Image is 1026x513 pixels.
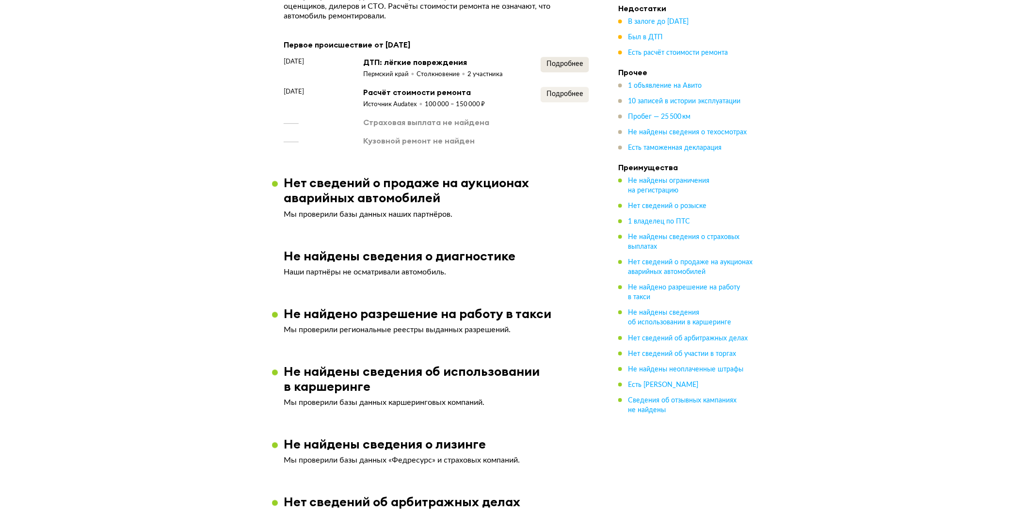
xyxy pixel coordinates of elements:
span: Нет сведений о продаже на аукционах аварийных автомобилей [628,259,753,276]
span: Сведения об отзывных кампаниях не найдены [628,397,737,414]
div: Первое происшествие от [DATE] [284,38,589,51]
span: Нет сведений об участии в торгах [628,351,736,357]
button: Подробнее [541,57,589,72]
span: Не найдены сведения об использовании в каршеринге [628,310,731,326]
span: [DATE] [284,87,304,96]
span: В залоге до [DATE] [628,19,689,26]
span: Не найдены сведения о страховых выплатах [628,234,739,251]
div: Столкновение [417,70,467,79]
h3: Не найдены сведения о диагностике [284,248,515,263]
div: Страховая выплата не найдена [363,117,489,128]
h4: Прочее [618,68,754,78]
span: Есть [PERSON_NAME] [628,382,698,388]
p: Наши партнёры не осматривали автомобиль. [284,267,589,277]
h3: Не найдены сведения о лизинге [284,436,486,451]
div: 100 000 – 150 000 ₽ [425,100,485,109]
h4: Недостатки [618,4,754,14]
h3: Не найдено разрешение на работу в такси [284,306,551,321]
span: Не найдено разрешение на работу в такси [628,285,740,301]
div: 2 участника [467,70,503,79]
span: 10 записей в истории эксплуатации [628,98,740,105]
span: [DATE] [284,57,304,66]
span: Не найдены сведения о техосмотрах [628,129,747,136]
div: ДТП: лёгкие повреждения [363,57,503,67]
h3: Не найдены сведения об использовании в каршеринге [284,364,601,394]
span: 1 владелец по ПТС [628,219,690,225]
span: 1 объявление на Авито [628,83,702,90]
div: Кузовной ремонт не найден [363,135,475,146]
div: Расчёт стоимости ремонта [363,87,485,97]
span: Пробег — 25 500 км [628,114,690,121]
span: Нет сведений о розыске [628,203,706,210]
h3: Нет сведений о продаже на аукционах аварийных автомобилей [284,175,601,205]
button: Подробнее [541,87,589,102]
p: Мы проверили базы данных каршеринговых компаний. [284,398,589,407]
span: Есть расчёт стоимости ремонта [628,50,728,57]
span: Был в ДТП [628,34,663,41]
span: Есть таможенная декларация [628,145,721,152]
span: Не найдены неоплаченные штрафы [628,366,743,373]
p: Мы проверили региональные реестры выданных разрешений. [284,325,589,335]
div: Источник Audatex [363,100,425,109]
span: Подробнее [546,91,583,97]
span: Нет сведений об арбитражных делах [628,335,748,342]
span: Не найдены ограничения на регистрацию [628,178,709,194]
h4: Преимущества [618,163,754,173]
h3: Нет сведений об арбитражных делах [284,494,520,509]
p: Мы проверили базы данных наших партнёров. [284,209,589,219]
p: Мы проверили базы данных «Федресурс» и страховых компаний. [284,455,589,465]
span: Подробнее [546,61,583,67]
div: Пермский край [363,70,417,79]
